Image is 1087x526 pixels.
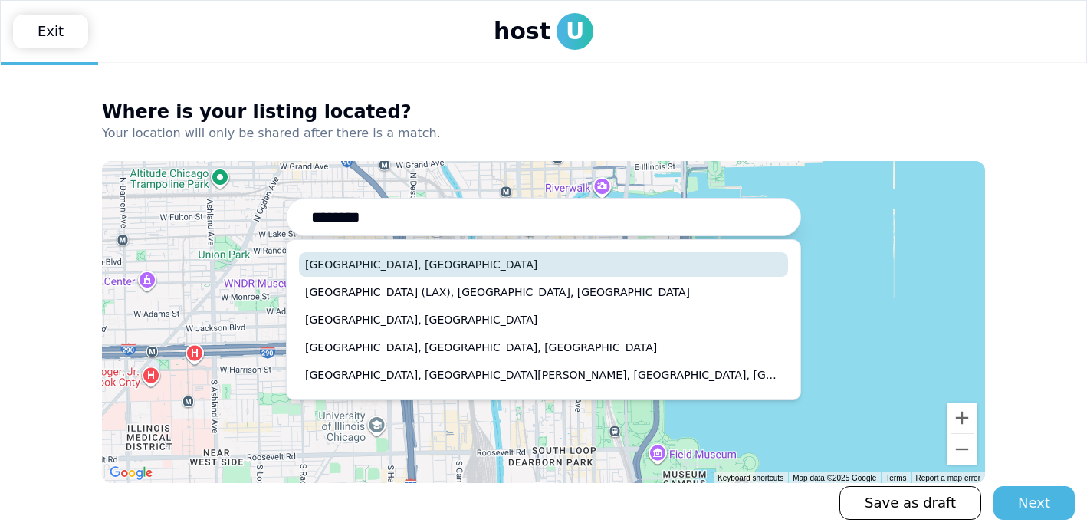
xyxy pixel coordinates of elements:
button: [GEOGRAPHIC_DATA], [GEOGRAPHIC_DATA], [GEOGRAPHIC_DATA] [299,335,788,360]
p: Your location will only be shared after there is a match. [102,124,985,143]
button: Zoom out [947,434,977,465]
button: [GEOGRAPHIC_DATA] (LAX), [GEOGRAPHIC_DATA], [GEOGRAPHIC_DATA] [299,280,788,304]
button: Next [993,486,1075,520]
a: hostU [494,13,593,50]
button: [GEOGRAPHIC_DATA], [GEOGRAPHIC_DATA][PERSON_NAME], [GEOGRAPHIC_DATA], [GEOGRAPHIC_DATA] [299,363,788,387]
button: [GEOGRAPHIC_DATA], [GEOGRAPHIC_DATA] [299,252,788,277]
span: Map data ©2025 Google [793,474,876,482]
a: Save as draft [839,486,981,520]
img: Google [106,463,156,483]
button: [GEOGRAPHIC_DATA], [GEOGRAPHIC_DATA] [299,307,788,332]
span: host [494,18,550,45]
a: Terms (opens in new tab) [885,474,906,482]
button: Zoom in [947,403,977,433]
a: Report a map error [916,474,980,482]
div: Next [1018,492,1050,514]
a: Exit [13,15,88,48]
a: Open this area in Google Maps (opens a new window) [106,463,156,483]
button: Keyboard shortcuts [718,473,783,484]
span: U [557,13,593,50]
h3: Where is your listing located? [102,100,985,124]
